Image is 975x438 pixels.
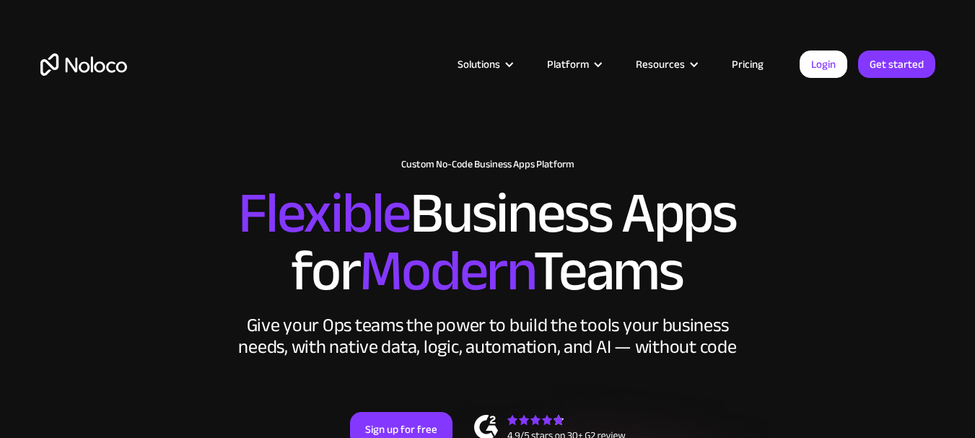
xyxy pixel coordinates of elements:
[547,55,589,74] div: Platform
[40,53,127,76] a: home
[636,55,685,74] div: Resources
[714,55,782,74] a: Pricing
[618,55,714,74] div: Resources
[40,159,935,170] h1: Custom No-Code Business Apps Platform
[40,185,935,300] h2: Business Apps for Teams
[440,55,529,74] div: Solutions
[800,51,847,78] a: Login
[359,217,533,325] span: Modern
[529,55,618,74] div: Platform
[238,159,410,267] span: Flexible
[858,51,935,78] a: Get started
[235,315,740,358] div: Give your Ops teams the power to build the tools your business needs, with native data, logic, au...
[458,55,500,74] div: Solutions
